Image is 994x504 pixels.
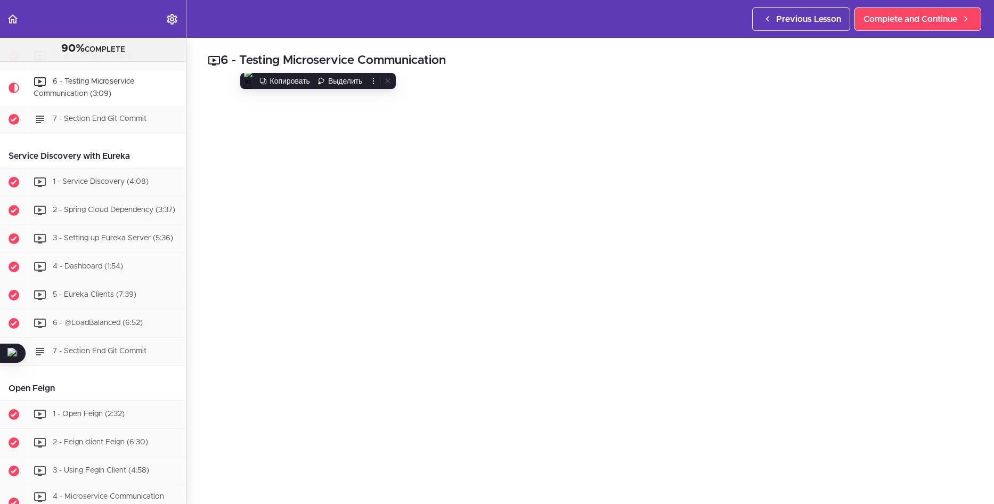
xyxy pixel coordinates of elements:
span: 6 - Testing Microservice Communication (3:09) [34,78,134,97]
span: 2 - Spring Cloud Dependency (3:37) [53,206,175,214]
span: 3 - Using Fegin Client (4:58) [53,467,149,474]
span: 7 - Section End Git Commit [53,347,146,355]
span: 2 - Feign client Feign (6:30) [53,438,148,446]
span: 5 - Eureka Clients (7:39) [53,291,136,298]
svg: Back to course curriculum [6,13,19,26]
span: 7 - Section End Git Commit [53,115,146,123]
h2: 6 - Testing Microservice Communication [208,52,973,70]
a: Complete and Continue [854,7,981,31]
span: Previous Lesson [776,13,841,26]
svg: Settings Menu [166,13,178,26]
div: COMPLETE [13,42,173,56]
span: 6 - @LoadBalanced (6:52) [53,319,143,327]
span: 1 - Service Discovery (4:08) [53,178,149,185]
span: Complete and Continue [863,13,957,26]
span: 1 - Open Feign (2:32) [53,410,125,418]
span: 3 - Setting up Eureka Server (5:36) [53,234,173,242]
span: 4 - Dashboard (1:54) [53,263,123,270]
a: Previous Lesson [752,7,850,31]
span: 90% [61,43,85,54]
